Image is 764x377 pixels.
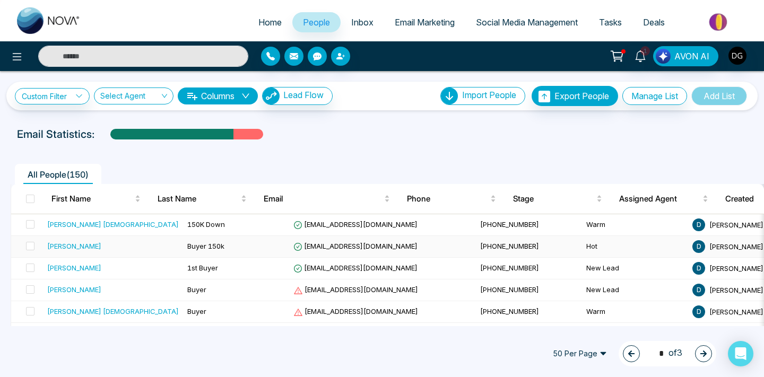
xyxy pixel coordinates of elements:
span: [PERSON_NAME] [709,307,763,315]
a: Email Marketing [384,12,465,32]
span: D [692,262,705,275]
a: Deals [632,12,675,32]
a: Lead FlowLead Flow [258,87,333,105]
th: First Name [43,184,149,214]
span: [PHONE_NUMBER] [480,285,539,294]
div: [PERSON_NAME] [47,262,101,273]
button: AVON AI [653,46,718,66]
span: [EMAIL_ADDRESS][DOMAIN_NAME] [293,285,418,294]
span: [PHONE_NUMBER] [480,264,539,272]
span: Buyer 150k [187,242,224,250]
span: Buyer [187,307,206,315]
span: [EMAIL_ADDRESS][DOMAIN_NAME] [293,264,418,272]
button: Manage List [622,87,687,105]
td: New Lead [582,323,688,345]
span: Inbox [351,17,374,28]
span: Buyer [187,285,206,294]
a: Inbox [341,12,384,32]
th: Email [255,184,398,214]
span: down [241,92,250,100]
a: 1 [628,46,653,65]
a: Custom Filter [15,88,90,104]
a: Social Media Management [465,12,588,32]
img: Nova CRM Logo [17,7,81,34]
td: New Lead [582,258,688,279]
span: 1st Buyer [187,264,218,272]
td: Warm [582,214,688,236]
span: [EMAIL_ADDRESS][DOMAIN_NAME] [293,307,418,315]
span: [EMAIL_ADDRESS][DOMAIN_NAME] [293,220,418,229]
span: [PERSON_NAME] [709,264,763,272]
span: D [692,284,705,296]
img: User Avatar [728,47,746,65]
img: Lead Flow [263,87,280,104]
td: Hot [582,236,688,258]
span: [PERSON_NAME] [709,220,763,229]
span: D [692,305,705,318]
span: [PERSON_NAME] [709,242,763,250]
button: Lead Flow [262,87,333,105]
span: D [692,240,705,253]
span: [EMAIL_ADDRESS][DOMAIN_NAME] [293,242,418,250]
span: Home [258,17,282,28]
button: Export People [532,86,618,106]
th: Last Name [149,184,255,214]
a: People [292,12,341,32]
span: Email [264,192,382,205]
div: [PERSON_NAME] [47,284,101,295]
span: Email Marketing [395,17,455,28]
a: Tasks [588,12,632,32]
span: Tasks [599,17,622,28]
button: Columnsdown [178,87,258,104]
span: AVON AI [674,50,709,63]
span: Last Name [158,192,239,205]
span: Stage [513,192,594,205]
a: Home [248,12,292,32]
span: [PHONE_NUMBER] [480,220,539,229]
span: [PERSON_NAME] [709,285,763,294]
span: Deals [643,17,665,28]
span: Import People [462,90,516,100]
span: 150K Down [187,220,225,229]
span: People [303,17,330,28]
img: Market-place.gif [681,10,758,34]
span: [PHONE_NUMBER] [480,242,539,250]
td: Warm [582,301,688,323]
th: Phone [398,184,505,214]
span: 50 Per Page [545,345,614,362]
div: [PERSON_NAME] [DEMOGRAPHIC_DATA] [47,219,179,230]
td: New Lead [582,279,688,301]
span: Lead Flow [283,90,324,100]
span: of 3 [653,346,682,361]
th: Stage [505,184,611,214]
span: Phone [407,192,488,205]
div: [PERSON_NAME] [47,241,101,251]
span: Export People [554,91,609,101]
span: First Name [51,192,133,205]
span: 1 [640,46,650,56]
span: [PHONE_NUMBER] [480,307,539,315]
img: Lead Flow [656,49,671,64]
span: Social Media Management [476,17,578,28]
span: Assigned Agent [619,192,700,205]
div: [PERSON_NAME] [DEMOGRAPHIC_DATA] [47,306,179,317]
span: All People ( 150 ) [23,169,93,180]
th: Assigned Agent [611,184,717,214]
span: D [692,218,705,231]
p: Email Statistics: [17,126,94,142]
div: Open Intercom Messenger [728,341,753,366]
